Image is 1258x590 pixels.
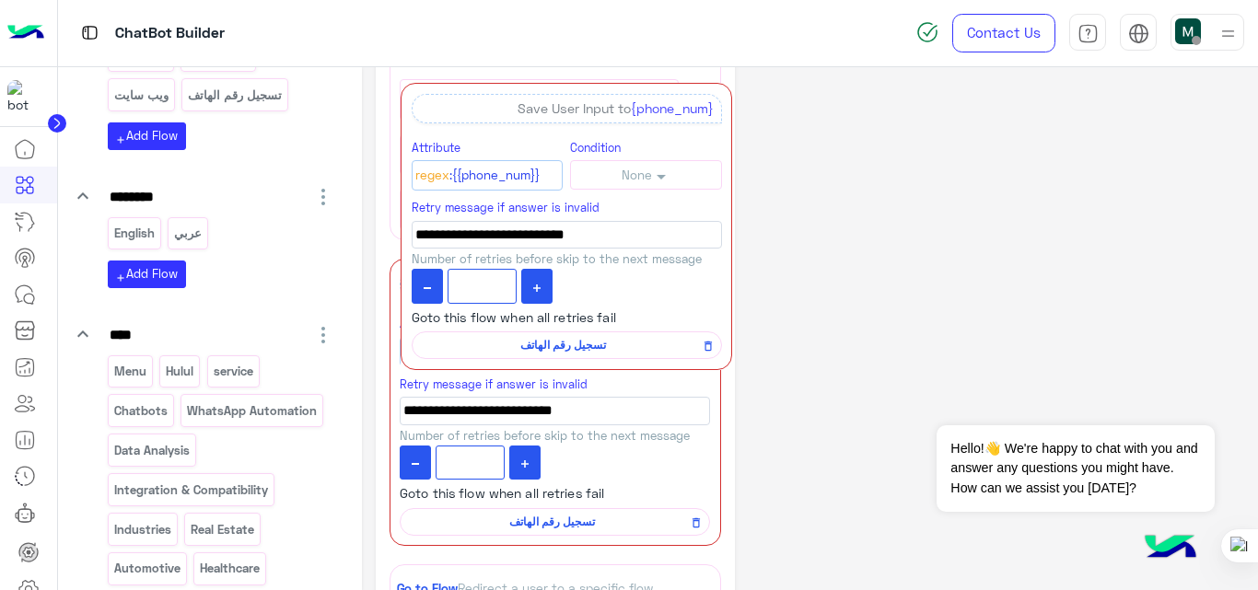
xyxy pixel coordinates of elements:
[112,480,269,501] p: Integration & Compatibility
[952,14,1055,52] a: Contact Us
[186,400,319,422] p: WhatsApp Automation
[112,400,169,422] p: Chatbots
[400,79,679,120] button: Edit back to bot button
[506,202,555,217] span: Optional
[937,425,1214,512] span: Hello!👋 We're happy to chat with you and answer any questions you might have. How can we assist y...
[190,519,256,540] p: Real Estate
[112,519,172,540] p: Industries
[187,85,284,106] p: تسجيل رقم الهاتف
[112,440,191,461] p: Data Analysis
[165,361,195,382] p: Hulul
[1128,23,1149,44] img: tab
[400,134,679,175] button: Out of service message
[7,80,41,113] img: 114004088273201
[1175,18,1201,44] img: userImage
[115,134,126,145] i: add
[1069,14,1106,52] a: tab
[112,85,169,106] p: ويب سايت
[112,558,181,579] p: Automotive
[199,558,262,579] p: Healthcare
[112,223,156,244] p: English
[115,272,126,283] i: add
[115,21,225,46] p: ChatBot Builder
[7,14,44,52] img: Logo
[916,21,938,43] img: spinner
[112,361,147,382] p: Menu
[72,185,94,207] i: keyboard_arrow_down
[173,223,204,244] p: عربي
[78,21,101,44] img: tab
[400,189,679,229] button: Add keywordOptional
[212,361,254,382] p: service
[108,122,186,149] button: addAdd Flow
[1217,22,1240,45] img: profile
[1077,23,1099,44] img: tab
[72,323,94,345] i: keyboard_arrow_down
[1138,516,1203,581] img: hulul-logo.png
[108,260,186,287] button: addAdd Flow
